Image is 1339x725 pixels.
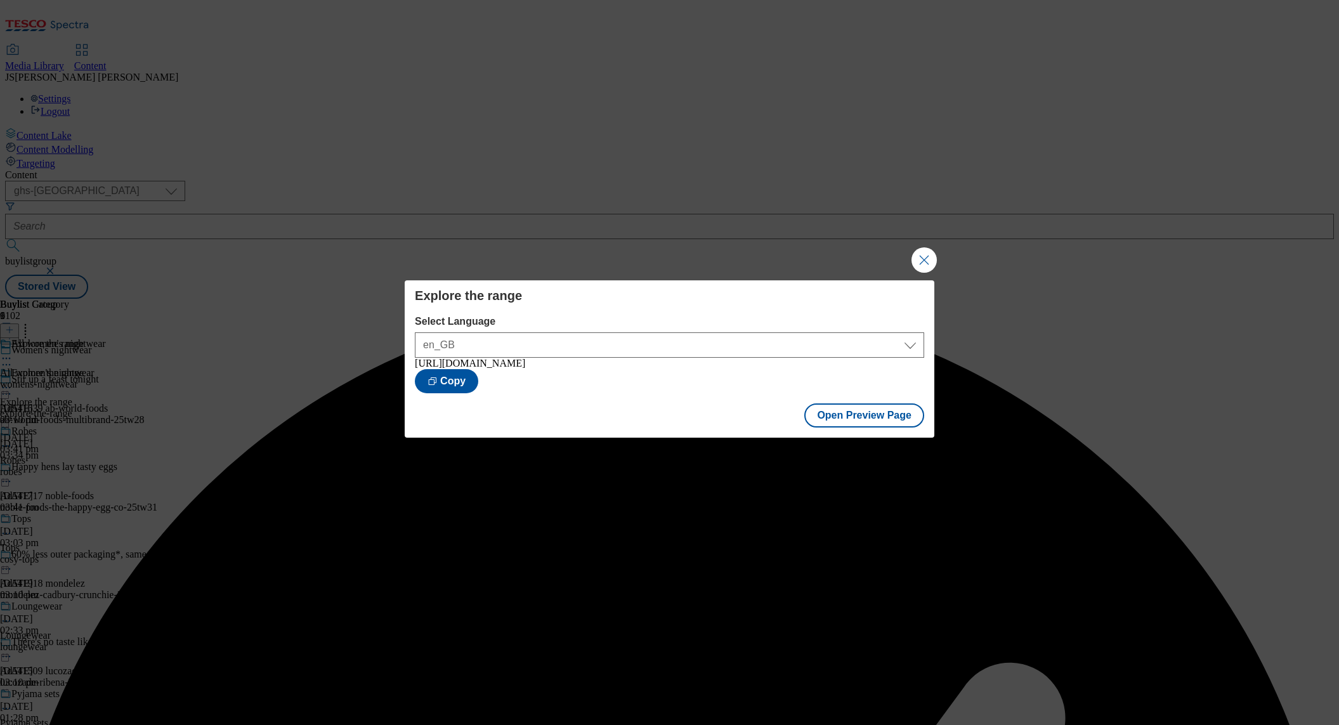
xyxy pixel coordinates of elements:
button: Copy [415,369,478,393]
div: [URL][DOMAIN_NAME] [415,358,924,369]
label: Select Language [415,316,924,327]
div: Modal [405,280,934,438]
h4: Explore the range [415,288,924,303]
button: Close Modal [911,247,937,273]
button: Open Preview Page [804,403,924,428]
